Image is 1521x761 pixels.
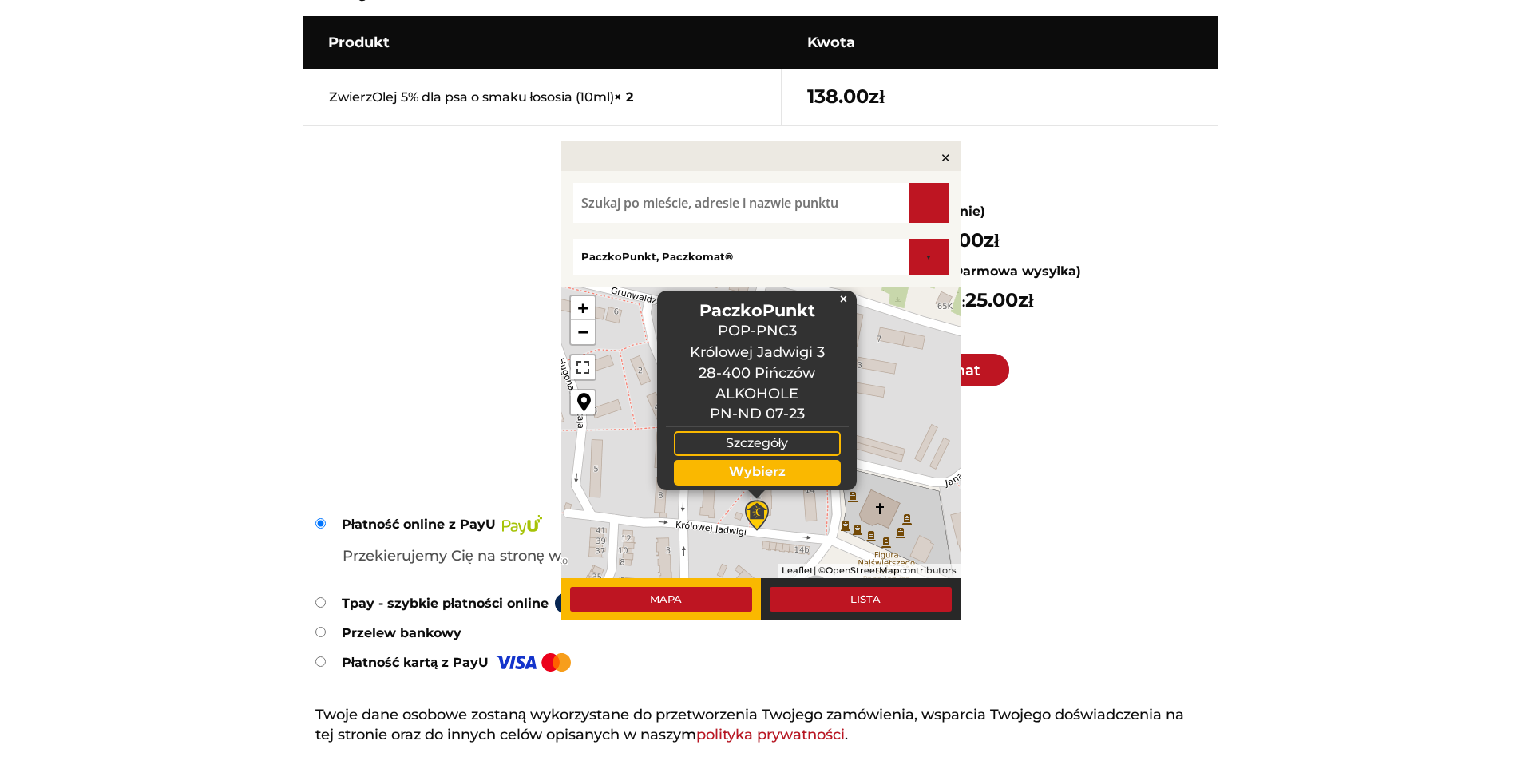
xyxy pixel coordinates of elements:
a: OpenStreetMap [826,565,900,576]
a: Zoom in [571,296,595,320]
div: Mapa [569,586,753,612]
div: ✕ [941,141,961,161]
p: Królowej Jadwigi 3 28-400 Pińczów ALKOHOLE [670,343,845,404]
input: Szukaj po mieście, adresie i nazwie punktu [573,183,884,223]
div: | © contributors [778,564,961,578]
a: × [838,291,853,308]
a: Zoom out [571,320,595,344]
a: Show me where I am [571,390,595,414]
a: Wybierz [674,460,841,486]
p: POP-PNC3 [670,321,845,342]
button: ▼ [909,239,949,275]
div: PaczkoPunkt, Paczkomat® [573,239,909,275]
img: POP-PNC3 [745,496,769,535]
a: Szczegóły [674,431,841,457]
a: View Fullscreen [571,355,595,379]
h1: PaczkoPunkt [670,299,845,321]
p: PN-ND 07-23 [670,404,845,425]
a: Leaflet [782,565,814,576]
div: Lista [769,586,953,612]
